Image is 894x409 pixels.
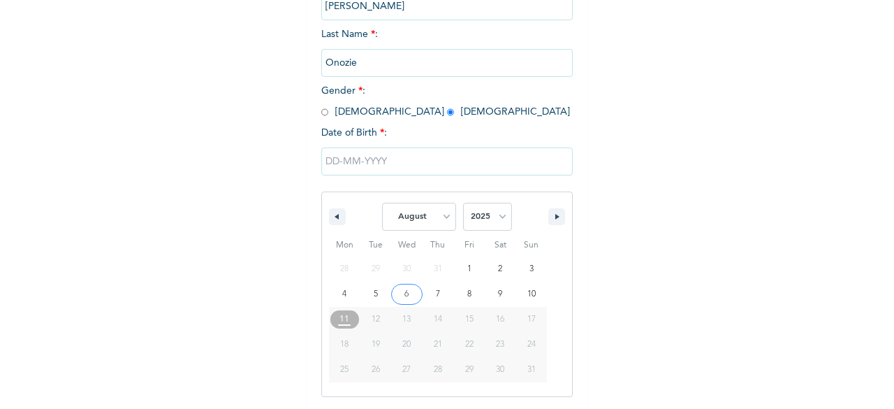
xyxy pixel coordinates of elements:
span: 8 [467,282,471,307]
button: 26 [360,357,392,382]
span: 17 [527,307,536,332]
span: Gender : [DEMOGRAPHIC_DATA] [DEMOGRAPHIC_DATA] [321,86,570,117]
span: 18 [340,332,349,357]
button: 29 [453,357,485,382]
button: 25 [329,357,360,382]
span: Last Name : [321,29,573,68]
span: 9 [498,282,502,307]
button: 15 [453,307,485,332]
button: 17 [515,307,547,332]
span: Thu [423,234,454,257]
span: 3 [529,257,534,282]
span: 24 [527,332,536,357]
span: 29 [465,357,474,382]
span: 28 [434,357,442,382]
button: 23 [485,332,516,357]
input: DD-MM-YYYY [321,148,573,175]
span: 5 [374,282,378,307]
button: 13 [391,307,423,332]
button: 30 [485,357,516,382]
button: 4 [329,282,360,307]
span: 11 [339,307,349,332]
button: 8 [453,282,485,307]
button: 24 [515,332,547,357]
span: 4 [342,282,346,307]
span: 20 [402,332,411,357]
button: 9 [485,282,516,307]
button: 11 [329,307,360,332]
button: 1 [453,257,485,282]
button: 19 [360,332,392,357]
span: Sun [515,234,547,257]
span: 31 [527,357,536,382]
span: 1 [467,257,471,282]
span: 6 [404,282,409,307]
span: 26 [372,357,380,382]
button: 20 [391,332,423,357]
button: 12 [360,307,392,332]
span: Mon [329,234,360,257]
input: Enter your last name [321,49,573,77]
span: Wed [391,234,423,257]
span: 25 [340,357,349,382]
span: Tue [360,234,392,257]
button: 7 [423,282,454,307]
span: 2 [498,257,502,282]
span: 23 [496,332,504,357]
span: 19 [372,332,380,357]
span: Sat [485,234,516,257]
span: 30 [496,357,504,382]
button: 5 [360,282,392,307]
button: 3 [515,257,547,282]
button: 2 [485,257,516,282]
span: 27 [402,357,411,382]
span: 10 [527,282,536,307]
button: 6 [391,282,423,307]
button: 31 [515,357,547,382]
button: 22 [453,332,485,357]
button: 16 [485,307,516,332]
button: 27 [391,357,423,382]
button: 28 [423,357,454,382]
span: Fri [453,234,485,257]
button: 21 [423,332,454,357]
button: 18 [329,332,360,357]
span: 16 [496,307,504,332]
span: 22 [465,332,474,357]
span: 7 [436,282,440,307]
span: 13 [402,307,411,332]
span: 15 [465,307,474,332]
span: Date of Birth : [321,126,387,141]
button: 14 [423,307,454,332]
button: 10 [515,282,547,307]
span: 21 [434,332,442,357]
span: 12 [372,307,380,332]
span: 14 [434,307,442,332]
